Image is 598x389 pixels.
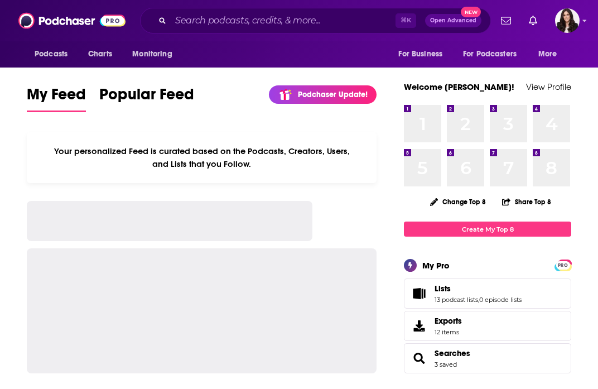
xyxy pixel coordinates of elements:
[461,7,481,17] span: New
[171,12,396,30] input: Search podcasts, credits, & more...
[435,284,451,294] span: Lists
[140,8,491,33] div: Search podcasts, credits, & more...
[435,348,470,358] a: Searches
[501,191,552,213] button: Share Top 8
[435,316,462,326] span: Exports
[555,8,580,33] span: Logged in as RebeccaShapiro
[456,44,533,65] button: open menu
[27,85,86,111] span: My Feed
[81,44,119,65] a: Charts
[555,8,580,33] button: Show profile menu
[27,85,86,112] a: My Feed
[435,284,522,294] a: Lists
[398,46,442,62] span: For Business
[390,44,456,65] button: open menu
[435,328,462,336] span: 12 items
[408,286,430,301] a: Lists
[526,81,571,92] a: View Profile
[35,46,67,62] span: Podcasts
[478,296,479,304] span: ,
[99,85,194,112] a: Popular Feed
[531,44,571,65] button: open menu
[88,46,112,62] span: Charts
[435,361,457,368] a: 3 saved
[423,195,493,209] button: Change Top 8
[404,278,571,309] span: Lists
[555,8,580,33] img: User Profile
[479,296,522,304] a: 0 episode lists
[425,14,481,27] button: Open AdvancedNew
[408,318,430,334] span: Exports
[404,81,514,92] a: Welcome [PERSON_NAME]!
[463,46,517,62] span: For Podcasters
[435,296,478,304] a: 13 podcast lists
[18,10,126,31] img: Podchaser - Follow, Share and Rate Podcasts
[132,46,172,62] span: Monitoring
[538,46,557,62] span: More
[298,90,368,99] p: Podchaser Update!
[408,350,430,366] a: Searches
[124,44,186,65] button: open menu
[422,260,450,271] div: My Pro
[27,44,82,65] button: open menu
[99,85,194,111] span: Popular Feed
[496,11,515,30] a: Show notifications dropdown
[404,222,571,237] a: Create My Top 8
[430,18,476,23] span: Open Advanced
[27,132,377,183] div: Your personalized Feed is curated based on the Podcasts, Creators, Users, and Lists that you Follow.
[556,261,570,270] span: PRO
[556,261,570,269] a: PRO
[396,13,416,28] span: ⌘ K
[404,343,571,373] span: Searches
[524,11,542,30] a: Show notifications dropdown
[404,311,571,341] a: Exports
